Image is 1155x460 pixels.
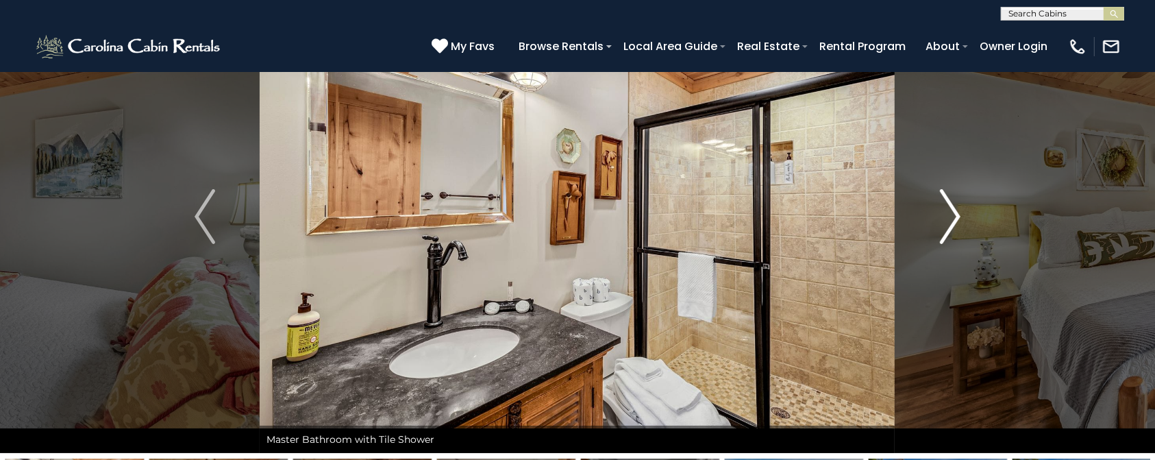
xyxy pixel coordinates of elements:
[34,33,224,60] img: White-1-2.png
[940,189,960,244] img: arrow
[973,34,1054,58] a: Owner Login
[195,189,215,244] img: arrow
[812,34,912,58] a: Rental Program
[260,426,895,453] div: Master Bathroom with Tile Shower
[919,34,967,58] a: About
[451,38,495,55] span: My Favs
[1102,37,1121,56] img: mail-regular-white.png
[1068,37,1087,56] img: phone-regular-white.png
[432,38,498,56] a: My Favs
[730,34,806,58] a: Real Estate
[512,34,610,58] a: Browse Rentals
[617,34,724,58] a: Local Area Guide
